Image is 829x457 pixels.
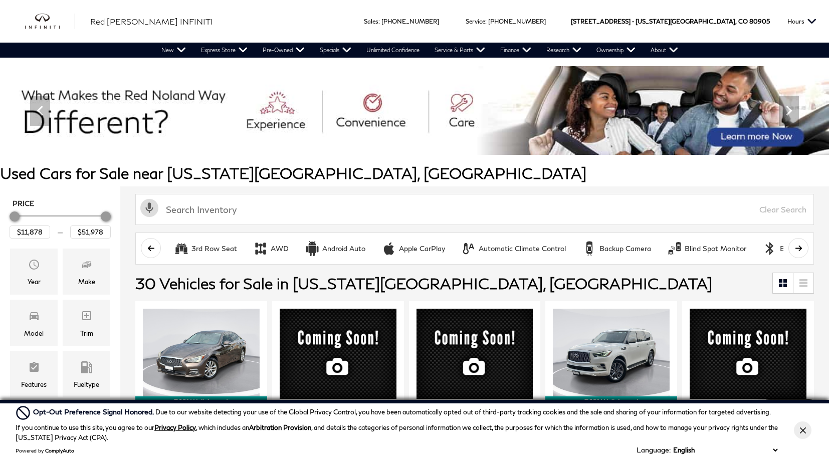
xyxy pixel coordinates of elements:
div: Next [779,96,799,126]
div: ModelModel [10,300,58,346]
span: Go to slide 4 [431,136,441,146]
a: Unlimited Confidence [359,43,427,58]
a: Live Chat [756,399,821,424]
a: Ownership [589,43,643,58]
div: Due to our website detecting your use of the Global Privacy Control, you have been automatically ... [33,406,771,417]
span: Red [PERSON_NAME] INFINITI [90,17,213,26]
a: Express Store [193,43,255,58]
div: Android Auto [305,241,320,256]
button: BluetoothBluetooth [757,238,818,259]
a: Finance [493,43,539,58]
div: Language: [637,446,671,453]
a: Red [PERSON_NAME] INFINITI [90,16,213,28]
input: Minimum [10,225,50,239]
a: About [643,43,686,58]
a: Service & Parts [427,43,493,58]
div: Model [24,328,44,339]
div: Price [10,208,111,239]
a: New [154,43,193,58]
span: Opt-Out Preference Signal Honored . [33,407,155,416]
div: 3rd Row Seat [191,244,237,253]
div: Bluetooth [780,244,812,253]
span: Go to slide 3 [417,136,427,146]
img: INFINITI [25,14,75,30]
img: 2019 INFINITI Q50 Red Sport 400 [417,309,533,398]
div: Trim [80,328,93,339]
button: scroll left [141,238,161,258]
span: : [485,18,487,25]
div: AWD [271,244,289,253]
div: Android Auto [322,244,365,253]
button: Backup CameraBackup Camera [576,238,657,259]
span: Sales [364,18,378,25]
a: [STREET_ADDRESS] • [US_STATE][GEOGRAPHIC_DATA], CO 80905 [571,18,770,25]
span: Make [81,256,93,276]
div: FeaturesFeatures [10,351,58,397]
span: Go to slide 2 [402,136,412,146]
div: Backup Camera [599,244,651,253]
div: Fueltype [74,379,99,390]
button: Android AutoAndroid Auto [299,238,371,259]
img: 2016 INFINITI Q50 3.0t Premium [280,309,396,398]
p: If you continue to use this site, you agree to our , which includes an , and details the categori... [16,423,778,441]
svg: Click to toggle on voice search [140,199,158,217]
button: Close Button [794,421,811,439]
span: Go to slide 1 [388,136,398,146]
span: : [378,18,380,25]
a: Research [539,43,589,58]
div: Make [78,276,95,287]
div: Powered by [16,447,74,453]
h5: Price [13,199,108,208]
div: 360° WalkAround [545,396,677,407]
span: Model [28,307,40,327]
div: Blind Spot Monitor [685,244,746,253]
button: AWDAWD [248,238,294,259]
a: infiniti [25,14,75,30]
a: [PHONE_NUMBER] [381,18,439,25]
img: 2022 INFINITI QX80 LUXE [553,309,670,396]
div: Automatic Climate Control [461,241,476,256]
img: 2022 INFINITI QX60 LUXE [690,309,806,398]
div: Apple CarPlay [381,241,396,256]
span: Trim [81,307,93,327]
span: Service [466,18,485,25]
span: 30 Vehicles for Sale in [US_STATE][GEOGRAPHIC_DATA], [GEOGRAPHIC_DATA] [135,274,712,292]
div: AWD [253,241,268,256]
span: Fueltype [81,359,93,379]
span: Features [28,359,40,379]
strong: Arbitration Provision [249,423,311,431]
a: Privacy Policy [154,423,196,431]
button: scroll right [788,238,808,258]
div: FueltypeFueltype [63,351,110,397]
button: 3rd Row Seat3rd Row Seat [168,238,243,259]
div: Automatic Climate Control [479,244,566,253]
div: 360° WalkAround [135,396,267,407]
button: Blind Spot MonitorBlind Spot Monitor [662,238,752,259]
nav: Main Navigation [154,43,686,58]
input: Maximum [70,225,111,239]
a: Specials [312,43,359,58]
div: Year [28,276,41,287]
img: 2014 INFINITI Q50 Premium [143,309,260,396]
input: Search Inventory [135,194,814,225]
div: Minimum Price [10,211,20,221]
a: [PHONE_NUMBER] [488,18,546,25]
a: ComplyAuto [45,447,74,453]
div: Previous [30,96,50,126]
div: MakeMake [63,249,110,295]
div: Bluetooth [762,241,777,256]
select: Language Select [671,445,780,455]
div: TrimTrim [63,300,110,346]
button: Apple CarPlayApple CarPlay [376,238,451,259]
a: Pre-Owned [255,43,312,58]
div: 3rd Row Seat [174,241,189,256]
div: Maximum Price [101,211,111,221]
div: Blind Spot Monitor [667,241,682,256]
div: YearYear [10,249,58,295]
span: Year [28,256,40,276]
button: Automatic Climate ControlAutomatic Climate Control [456,238,571,259]
div: Features [21,379,47,390]
div: Apple CarPlay [399,244,445,253]
div: Backup Camera [582,241,597,256]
